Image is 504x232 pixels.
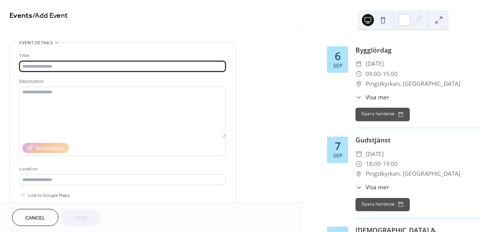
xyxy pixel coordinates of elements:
div: ​ [355,159,362,169]
button: ​Visa mer [355,93,389,102]
span: 18:00 [366,159,381,169]
div: ​ [355,69,362,79]
span: Event details [19,39,53,47]
span: Cancel [25,214,45,222]
div: sep [333,63,342,68]
div: ​ [355,79,362,89]
div: ​ [355,93,362,102]
div: Description [19,77,224,85]
span: [DATE] [366,59,384,69]
div: ​ [355,183,362,192]
div: Title [19,52,224,60]
span: - [381,69,383,79]
span: Pingstkyrkan, [GEOGRAPHIC_DATA] [366,79,460,89]
span: [DATE] [366,149,384,159]
a: Events [9,8,32,23]
span: Visa mer [366,93,389,102]
span: / Add Event [32,8,68,23]
button: ​Visa mer [355,183,389,192]
span: 19:00 [383,159,398,169]
div: sep [333,153,342,158]
div: 6 [335,51,341,62]
div: Gudstjänst [355,135,479,145]
span: 09:00 [366,69,381,79]
span: 15:00 [383,69,398,79]
span: Pingstkyrkan, [GEOGRAPHIC_DATA] [366,169,460,179]
span: Link to Google Maps [28,192,70,200]
button: Spara händelse [355,108,410,121]
div: Bygglördag [355,45,479,55]
div: ​ [355,59,362,69]
button: Spara händelse [355,198,410,212]
div: ​ [355,169,362,179]
button: Cancel [12,209,58,226]
div: 7 [335,141,341,152]
div: Location [19,165,224,173]
span: Visa mer [366,183,389,192]
div: ​ [355,149,362,159]
span: - [381,159,383,169]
